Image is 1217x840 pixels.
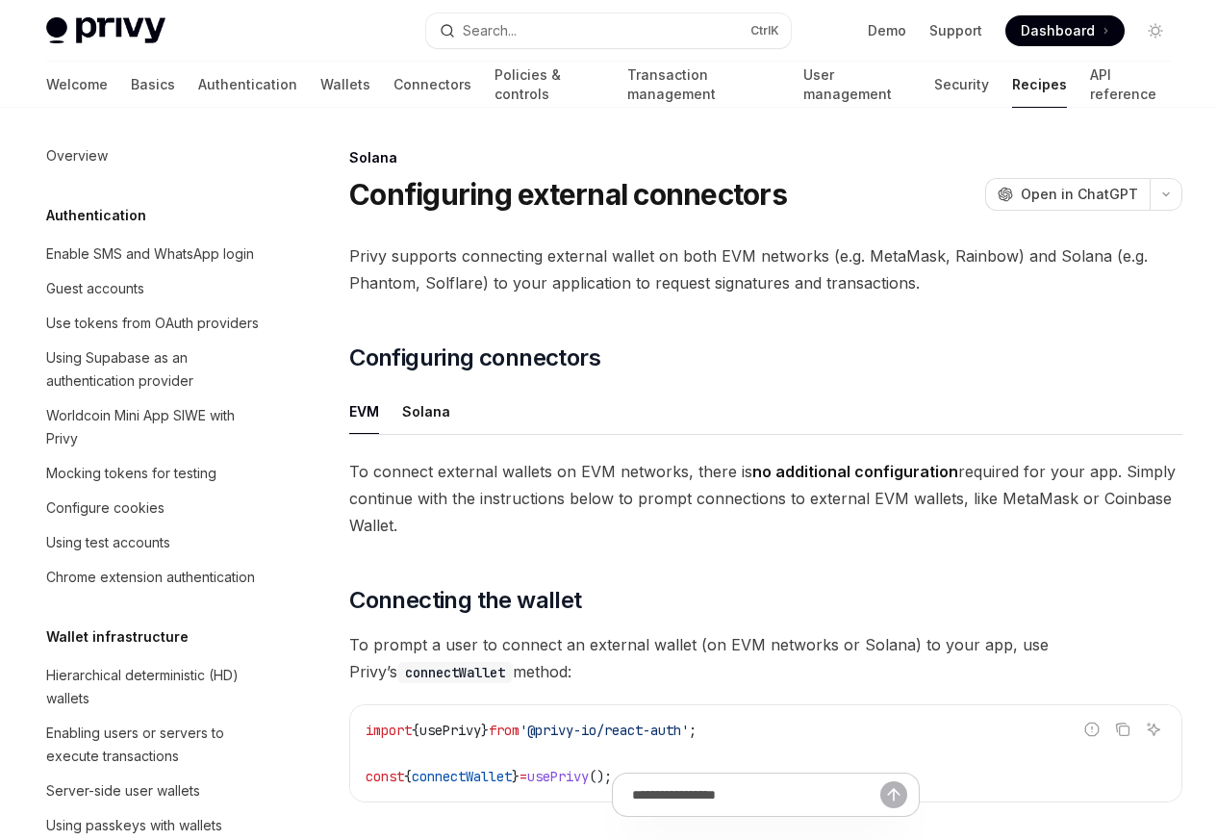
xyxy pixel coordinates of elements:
button: Open search [426,13,791,48]
span: Privy supports connecting external wallet on both EVM networks (e.g. MetaMask, Rainbow) and Solan... [349,242,1182,296]
h5: Authentication [46,204,146,227]
a: API reference [1090,62,1171,108]
span: (); [589,768,612,785]
span: '@privy-io/react-auth' [520,722,689,739]
span: import [366,722,412,739]
span: } [512,768,520,785]
a: Wallets [320,62,370,108]
span: Dashboard [1021,21,1095,40]
a: Policies & controls [494,62,604,108]
button: Report incorrect code [1079,717,1104,742]
a: Welcome [46,62,108,108]
span: Open in ChatGPT [1021,185,1138,204]
div: Enabling users or servers to execute transactions [46,722,266,768]
a: Demo [868,21,906,40]
a: Overview [31,139,277,173]
a: Recipes [1012,62,1067,108]
div: Using passkeys with wallets [46,814,222,837]
a: Server-side user wallets [31,774,277,808]
div: Search... [463,19,517,42]
a: Use tokens from OAuth providers [31,306,277,341]
div: Solana [349,148,1182,167]
span: { [412,722,419,739]
button: Ask AI [1141,717,1166,742]
span: } [481,722,489,739]
div: Mocking tokens for testing [46,462,216,485]
a: Authentication [198,62,297,108]
span: = [520,768,527,785]
a: Configure cookies [31,491,277,525]
span: ; [689,722,697,739]
button: Open in ChatGPT [985,178,1150,211]
a: Using Supabase as an authentication provider [31,341,277,398]
span: Configuring connectors [349,343,600,373]
div: Solana [402,389,450,434]
span: { [404,768,412,785]
div: Using test accounts [46,531,170,554]
h5: Wallet infrastructure [46,625,189,649]
a: Basics [131,62,175,108]
a: User management [803,62,912,108]
a: Enable SMS and WhatsApp login [31,237,277,271]
a: Connectors [393,62,471,108]
div: Using Supabase as an authentication provider [46,346,266,393]
div: Hierarchical deterministic (HD) wallets [46,664,266,710]
span: To connect external wallets on EVM networks, there is required for your app. Simply continue with... [349,458,1182,539]
div: Worldcoin Mini App SIWE with Privy [46,404,266,450]
input: Ask a question... [632,774,880,816]
h1: Configuring external connectors [349,177,787,212]
button: Toggle dark mode [1140,15,1171,46]
span: Connecting the wallet [349,585,581,616]
span: usePrivy [419,722,481,739]
span: const [366,768,404,785]
a: Worldcoin Mini App SIWE with Privy [31,398,277,456]
button: Send message [880,781,907,808]
span: To prompt a user to connect an external wallet (on EVM networks or Solana) to your app, use Privy... [349,631,1182,685]
a: Enabling users or servers to execute transactions [31,716,277,774]
div: Guest accounts [46,277,144,300]
div: Chrome extension authentication [46,566,255,589]
a: Using test accounts [31,525,277,560]
a: Mocking tokens for testing [31,456,277,491]
img: light logo [46,17,165,44]
span: connectWallet [412,768,512,785]
div: Use tokens from OAuth providers [46,312,259,335]
div: Server-side user wallets [46,779,200,802]
div: Overview [46,144,108,167]
a: Guest accounts [31,271,277,306]
a: Security [934,62,989,108]
a: Chrome extension authentication [31,560,277,595]
a: Dashboard [1005,15,1125,46]
div: Configure cookies [46,496,165,520]
span: usePrivy [527,768,589,785]
div: EVM [349,389,379,434]
a: Support [929,21,982,40]
a: Hierarchical deterministic (HD) wallets [31,658,277,716]
a: Transaction management [627,62,779,108]
span: from [489,722,520,739]
strong: no additional configuration [752,462,958,481]
code: connectWallet [397,662,513,683]
button: Copy the contents from the code block [1110,717,1135,742]
div: Enable SMS and WhatsApp login [46,242,254,266]
span: Ctrl K [750,23,779,38]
